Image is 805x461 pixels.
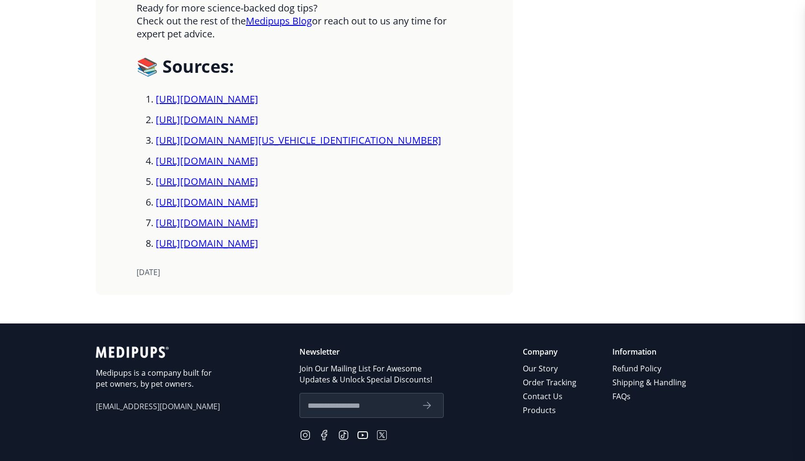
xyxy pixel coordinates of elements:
[523,362,578,376] a: Our Story
[523,390,578,403] a: Contact Us
[156,92,258,105] a: [URL][DOMAIN_NAME]
[246,14,312,27] a: Medipups Blog
[137,1,472,40] p: Ready for more science-backed dog tips? Check out the rest of the or reach out to us any time for...
[96,401,220,412] span: [EMAIL_ADDRESS][DOMAIN_NAME]
[523,346,578,357] p: Company
[299,363,444,385] p: Join Our Mailing List For Awesome Updates & Unlock Special Discounts!
[137,267,472,277] p: [DATE]
[612,390,688,403] a: FAQs
[612,346,688,357] p: Information
[156,196,258,208] a: [URL][DOMAIN_NAME]
[137,55,472,78] h1: 📚 Sources:
[156,175,258,188] a: [URL][DOMAIN_NAME]
[612,376,688,390] a: Shipping & Handling
[156,134,441,147] a: [URL][DOMAIN_NAME][US_VEHICLE_IDENTIFICATION_NUMBER]
[156,237,258,250] a: [URL][DOMAIN_NAME]
[156,113,258,126] a: [URL][DOMAIN_NAME]
[523,403,578,417] a: Products
[156,216,258,229] a: [URL][DOMAIN_NAME]
[96,368,220,390] p: Medipups is a company built for pet owners, by pet owners.
[612,362,688,376] a: Refund Policy
[523,376,578,390] a: Order Tracking
[156,154,258,167] a: [URL][DOMAIN_NAME]
[299,346,444,357] p: Newsletter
